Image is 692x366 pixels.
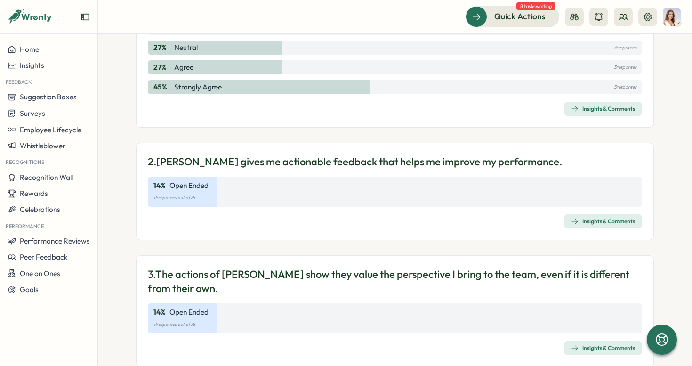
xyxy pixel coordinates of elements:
p: 11 responses out of 78 [153,319,636,330]
span: Peer Feedback [20,252,68,261]
span: Performance Reviews [20,236,90,245]
span: Quick Actions [494,10,546,23]
p: 2. [PERSON_NAME] gives me actionable feedback that helps me improve my performance. [148,155,562,169]
p: 27 % [153,62,172,73]
button: Insights & Comments [564,341,642,355]
span: Recognition Wall [20,173,73,182]
button: Insights & Comments [564,102,642,116]
span: Employee Lifecycle [20,125,81,134]
p: 11 responses out of 78 [153,193,636,203]
span: Home [20,45,39,54]
p: Neutral [174,42,198,53]
div: Insights & Comments [571,218,635,225]
span: Goals [20,285,39,294]
span: 8 tasks waiting [516,2,555,10]
span: Celebrations [20,205,60,214]
p: 14 % [153,180,166,191]
span: Surveys [20,109,45,118]
span: One on Ones [20,269,60,278]
p: 45 % [153,82,172,92]
p: 3. The actions of [PERSON_NAME] show they value the perspective I bring to the team, even if it i... [148,267,642,296]
img: Barbs [663,8,681,26]
p: Agree [174,62,193,73]
button: Expand sidebar [80,12,90,22]
p: Strongly Agree [174,82,222,92]
button: Quick Actions [466,6,559,27]
span: Suggestion Boxes [20,92,77,101]
div: Insights & Comments [571,105,635,113]
span: Whistleblower [20,141,65,150]
span: Insights [20,61,44,70]
p: 27 % [153,42,172,53]
p: 3 responses [614,42,636,53]
p: 3 responses [614,62,636,73]
p: 14 % [153,307,166,317]
p: Open Ended [169,307,209,317]
span: Rewards [20,189,48,198]
div: Insights & Comments [571,344,635,352]
p: Open Ended [169,180,209,191]
p: 5 responses [614,82,636,92]
button: Insights & Comments [564,214,642,228]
